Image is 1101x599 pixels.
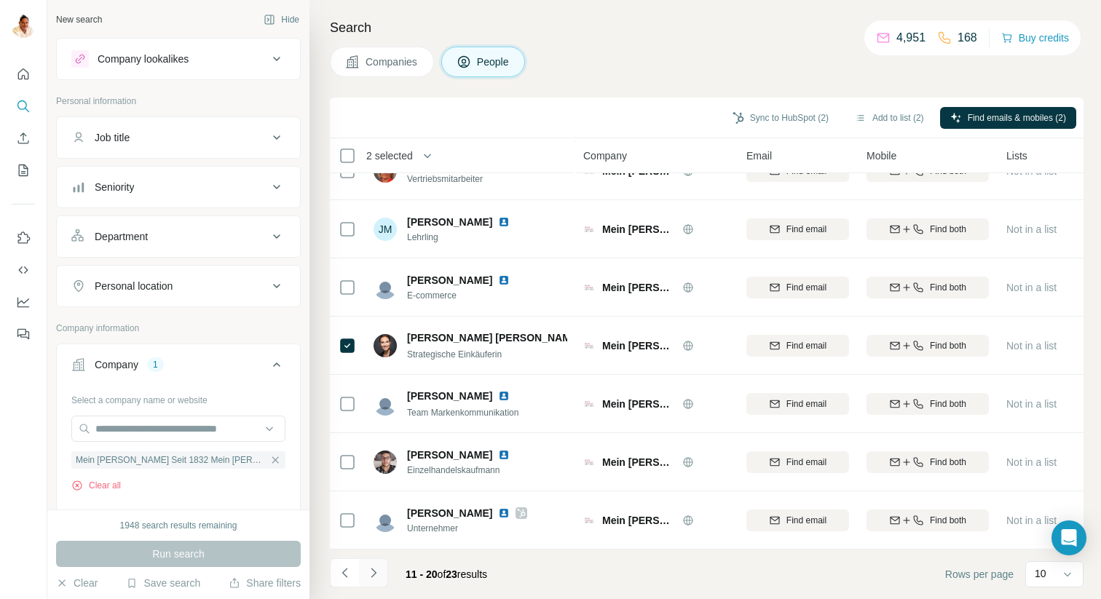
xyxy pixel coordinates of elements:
button: Find emails & mobiles (2) [940,107,1076,129]
button: Feedback [12,321,35,347]
span: Lehrling [407,231,527,244]
button: Find both [867,451,989,473]
span: [PERSON_NAME] [PERSON_NAME] [407,330,581,345]
span: Find email [786,281,826,294]
button: Find email [746,451,849,473]
div: Department [95,229,148,244]
img: Avatar [12,15,35,38]
button: Enrich CSV [12,125,35,151]
span: Einzelhandelskaufmann [407,464,527,477]
img: Avatar [374,451,397,474]
span: People [477,55,510,69]
span: Find email [786,397,826,410]
img: Avatar [374,334,397,357]
button: Save search [126,576,200,590]
p: 10 [1035,566,1046,581]
span: 11 - 20 [406,568,438,580]
span: Find both [930,456,966,469]
span: Mein [PERSON_NAME] [602,338,675,353]
span: Not in a list [1006,398,1057,410]
span: Find both [930,397,966,410]
div: Personal location [95,279,173,293]
span: Find emails & mobiles (2) [968,111,1066,124]
span: Find email [786,223,826,236]
span: Not in a list [1006,282,1057,293]
img: Logo of Mein Fischer [583,456,595,468]
button: Find both [867,509,989,531]
span: [PERSON_NAME] [407,273,492,287]
img: LinkedIn logo [498,274,510,286]
button: Find email [746,277,849,298]
span: results [406,568,487,580]
p: Personal information [56,95,301,108]
span: Company [583,148,627,163]
button: Find both [867,393,989,415]
p: 4,951 [896,29,926,47]
span: Companies [366,55,419,69]
button: Clear all [71,479,121,492]
span: E-commerce [407,289,527,302]
span: [PERSON_NAME] [407,390,492,402]
div: New search [56,13,102,26]
span: Find both [930,223,966,236]
span: Lists [1006,148,1027,163]
img: LinkedIn logo [498,390,510,402]
button: Buy credits [1001,28,1069,48]
span: of [438,568,446,580]
div: JM [374,218,397,241]
button: Company lookalikes [57,41,300,76]
p: Company information [56,322,301,335]
button: Use Surfe API [12,257,35,283]
span: 2 selected [366,148,413,163]
button: Clear [56,576,98,590]
button: Find both [867,277,989,298]
span: Mein [PERSON_NAME] Seit 1832 Mein [PERSON_NAME] KG [76,453,267,467]
span: Find email [786,514,826,527]
span: Mein [PERSON_NAME] [602,222,675,237]
span: Strategische Einkäuferin [407,349,502,360]
img: Logo of Mein Fischer [583,340,595,352]
span: [PERSON_NAME] [407,506,492,520]
span: Email [746,148,772,163]
span: Find both [930,339,966,352]
img: LinkedIn logo [498,449,510,461]
span: Unternehmer [407,522,527,535]
button: Find email [746,393,849,415]
div: Open Intercom Messenger [1051,520,1086,555]
span: Not in a list [1006,515,1057,526]
span: Not in a list [1006,456,1057,468]
button: Use Surfe on LinkedIn [12,225,35,251]
button: Find email [746,218,849,240]
button: Find both [867,218,989,240]
span: Not in a list [1006,340,1057,352]
button: Search [12,93,35,119]
img: LinkedIn logo [498,507,510,519]
img: Logo of Mein Fischer [583,282,595,293]
span: Find both [930,281,966,294]
span: Mein [PERSON_NAME] [602,513,675,528]
span: [PERSON_NAME] [407,215,492,229]
button: Find email [746,335,849,357]
span: Mein [PERSON_NAME] [602,280,675,295]
img: Logo of Mein Fischer [583,398,595,410]
button: Navigate to previous page [330,558,359,587]
button: Share filters [229,576,301,590]
p: 168 [958,29,977,47]
span: Find email [786,456,826,469]
img: Logo of Mein Fischer [583,515,595,526]
span: Mein [PERSON_NAME] [602,455,675,469]
button: Sync to HubSpot (2) [722,107,839,129]
button: Job title [57,120,300,155]
span: Mobile [867,148,896,163]
img: Avatar [374,276,397,299]
span: 23 [446,568,457,580]
button: Department [57,219,300,254]
span: Find email [786,339,826,352]
div: Select a company name or website [71,388,285,407]
button: Quick start [12,61,35,87]
div: 1948 search results remaining [120,519,237,532]
button: Hide [253,9,309,31]
span: [PERSON_NAME] [407,448,492,462]
div: 1 [147,358,164,371]
button: Dashboard [12,289,35,315]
